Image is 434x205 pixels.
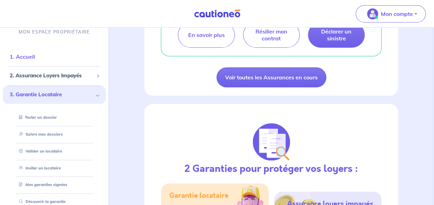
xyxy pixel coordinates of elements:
div: Valider un locataire [11,146,97,157]
h3: 2 Garanties pour protéger vos loyers : [184,163,358,175]
div: 1. Accueil [3,50,106,64]
img: illu_account_valid_menu.svg [367,8,378,19]
a: Résilier mon contrat [243,22,300,48]
div: 3. Garantie Locataire [3,85,106,104]
a: Découvrir la garantie [16,199,66,204]
a: Suivre mes dossiers [16,132,63,137]
p: Mon compte [381,10,413,18]
h5: Garantie locataire [169,192,229,200]
a: Mes garanties signées [16,183,67,187]
a: 1. Accueil [10,53,35,60]
p: Résilier mon contrat [252,28,291,42]
a: Déclarer un sinistre [308,22,365,48]
img: Cautioneo [191,9,243,18]
span: 3. Garantie Locataire [10,91,94,99]
p: MON ESPACE PROPRIÉTAIRE [19,29,90,35]
p: En savoir plus [188,31,224,38]
div: Suivre mes dossiers [11,129,97,140]
div: 2. Assurance Loyers Impayés [3,69,106,83]
div: Tester un dossier [11,112,97,124]
a: Valider un locataire [16,149,62,154]
a: En savoir plus [178,22,234,48]
img: justif-loupe [253,123,290,160]
span: 2. Assurance Loyers Impayés [10,72,94,80]
div: Inviter un locataire [11,163,97,174]
a: Inviter un locataire [16,166,61,170]
a: Tester un dossier [16,115,57,120]
div: Mes garanties signées [11,179,97,191]
button: illu_account_valid_menu.svgMon compte [356,5,426,22]
a: Voir toutes les Assurances en cours [216,67,326,87]
p: Déclarer un sinistre [317,28,356,42]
